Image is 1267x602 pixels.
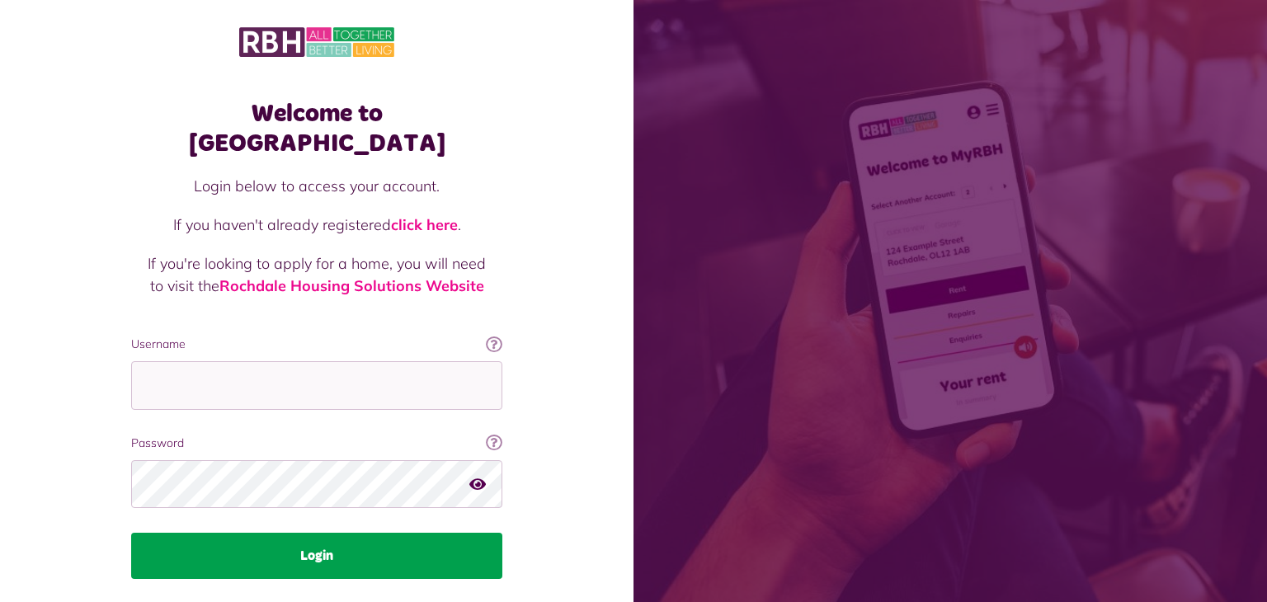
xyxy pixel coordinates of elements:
a: click here [391,215,458,234]
p: If you haven't already registered . [148,214,486,236]
p: If you're looking to apply for a home, you will need to visit the [148,252,486,297]
img: MyRBH [239,25,394,59]
a: Rochdale Housing Solutions Website [219,276,484,295]
label: Password [131,435,502,452]
p: Login below to access your account. [148,175,486,197]
h1: Welcome to [GEOGRAPHIC_DATA] [131,99,502,158]
label: Username [131,336,502,353]
button: Login [131,533,502,579]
